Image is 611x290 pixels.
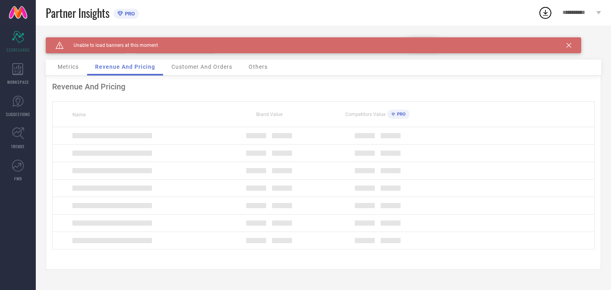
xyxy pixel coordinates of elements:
span: Metrics [58,64,79,70]
span: Unable to load banners at this moment [64,43,158,48]
span: PRO [395,112,406,117]
div: Open download list [538,6,553,20]
span: SCORECARDS [6,47,30,53]
span: WORKSPACE [7,79,29,85]
span: SUGGESTIONS [6,111,30,117]
span: Name [72,112,86,118]
span: Brand Value [256,112,282,117]
span: Partner Insights [46,5,109,21]
span: Customer And Orders [171,64,232,70]
span: TRENDS [11,143,25,149]
span: Competitors Value [345,112,385,117]
span: Revenue And Pricing [95,64,155,70]
span: PRO [123,11,135,17]
span: FWD [14,176,22,182]
div: Revenue And Pricing [52,82,595,91]
div: Brand [46,37,125,43]
span: Others [249,64,268,70]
